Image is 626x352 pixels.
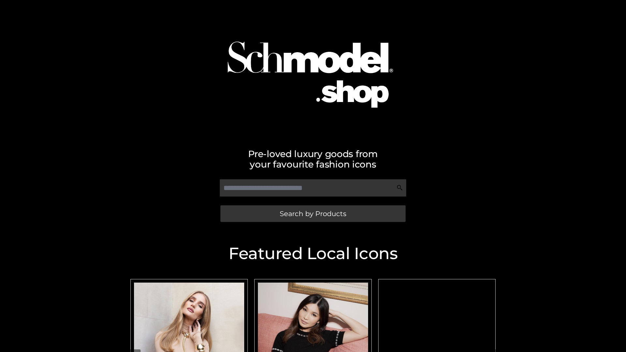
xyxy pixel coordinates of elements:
[220,205,406,222] a: Search by Products
[127,149,499,169] h2: Pre-loved luxury goods from your favourite fashion icons
[396,184,403,191] img: Search Icon
[127,245,499,262] h2: Featured Local Icons​
[280,210,346,217] span: Search by Products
